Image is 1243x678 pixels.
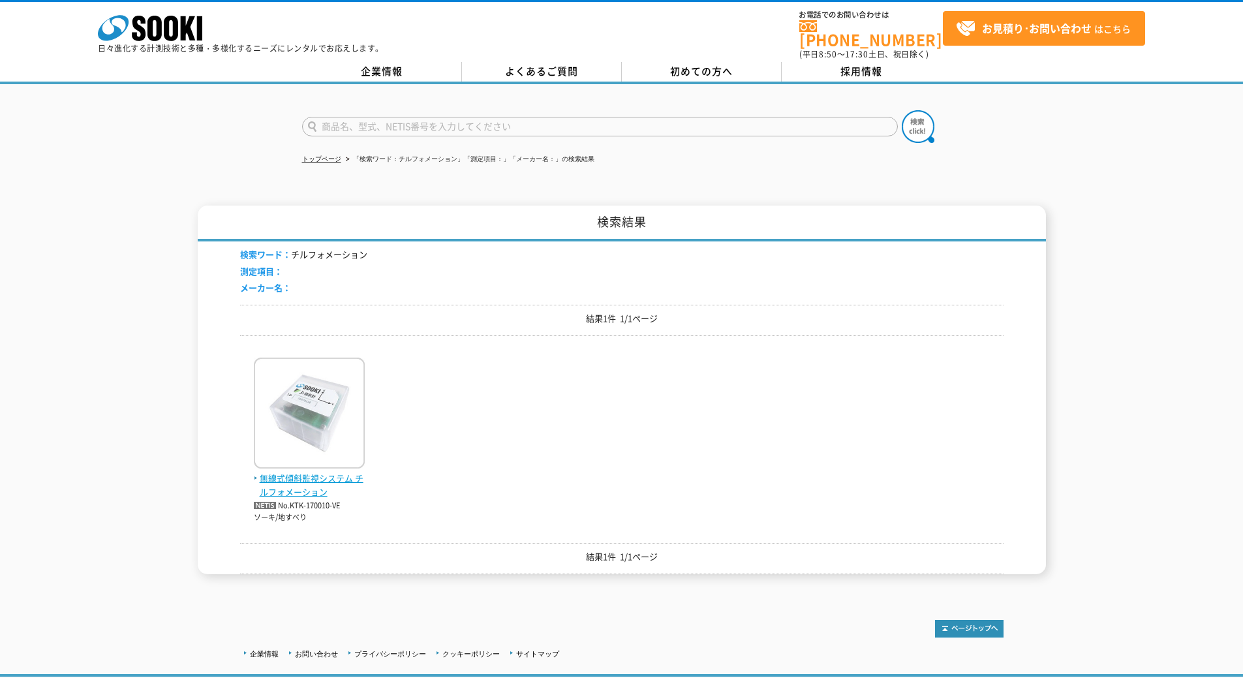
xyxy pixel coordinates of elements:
[240,265,283,277] span: 測定項目：
[354,650,426,658] a: プライバシーポリシー
[782,62,942,82] a: 採用情報
[254,358,365,472] img: チルフォメーション
[982,20,1092,36] strong: お見積り･お問い合わせ
[799,20,943,47] a: [PHONE_NUMBER]
[240,550,1004,564] p: 結果1件 1/1ページ
[799,48,928,60] span: (平日 ～ 土日、祝日除く)
[622,62,782,82] a: 初めての方へ
[240,281,291,294] span: メーカー名：
[302,117,898,136] input: 商品名、型式、NETIS番号を入力してください
[250,650,279,658] a: 企業情報
[302,62,462,82] a: 企業情報
[98,44,384,52] p: 日々進化する計測技術と多種・多様化するニーズにレンタルでお応えします。
[799,11,943,19] span: お電話でのお問い合わせは
[819,48,837,60] span: 8:50
[254,472,365,499] span: 無線式傾斜監視システム チルフォメーション
[254,499,365,513] p: No.KTK-170010-VE
[240,248,291,260] span: 検索ワード：
[343,153,594,166] li: 「検索ワード：チルフォメーション」「測定項目：」「メーカー名：」の検索結果
[935,620,1004,638] img: トップページへ
[295,650,338,658] a: お問い合わせ
[845,48,868,60] span: 17:30
[198,206,1046,241] h1: 検索結果
[302,155,341,162] a: トップページ
[240,248,367,262] li: チルフォメーション
[902,110,934,143] img: btn_search.png
[254,512,365,523] p: ソーキ/地すべり
[516,650,559,658] a: サイトマップ
[240,312,1004,326] p: 結果1件 1/1ページ
[254,458,365,499] a: 無線式傾斜監視システム チルフォメーション
[462,62,622,82] a: よくあるご質問
[442,650,500,658] a: クッキーポリシー
[670,64,733,78] span: 初めての方へ
[956,19,1131,39] span: はこちら
[943,11,1145,46] a: お見積り･お問い合わせはこちら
